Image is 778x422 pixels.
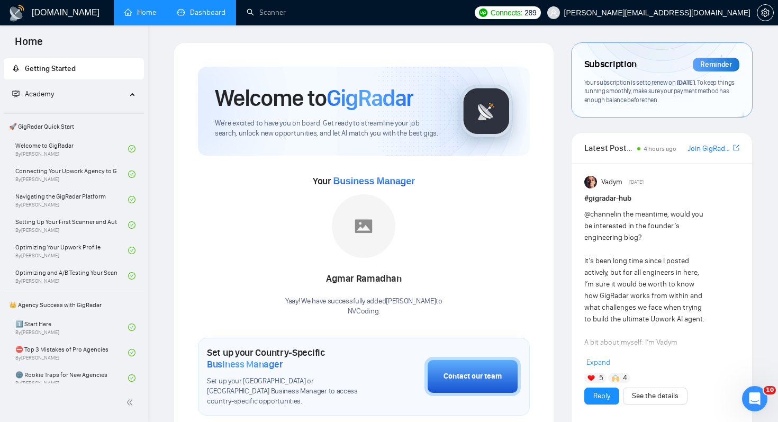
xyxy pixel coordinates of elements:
[6,34,51,56] span: Home
[623,373,627,383] span: 4
[182,337,198,354] button: Send a message…
[128,247,135,254] span: check-circle
[5,116,143,137] span: 🚀 GigRadar Quick Start
[17,214,165,255] div: Звертайся :) Тільки koitechs давно у відписці, тому там навряд чи будуть свіжі дані 😞
[177,8,225,17] a: dashboardDashboard
[733,143,739,152] span: export
[8,270,203,284] div: [DATE]
[25,89,54,98] span: Academy
[128,374,135,382] span: check-circle
[584,56,637,74] span: Subscription
[207,347,372,370] h1: Set up your Country-Specific
[124,8,156,17] a: homeHome
[8,33,203,47] div: [DATE]
[30,6,47,23] img: Profile image for Dima
[128,170,135,178] span: check-circle
[15,137,128,160] a: Welcome to GigRadarBy[PERSON_NAME]
[25,64,76,73] span: Getting Started
[15,163,128,186] a: Connecting Your Upwork Agency to GigRadarBy[PERSON_NAME]
[15,213,128,237] a: Setting Up Your First Scanner and Auto-BidderBy[PERSON_NAME]
[333,176,414,186] span: Business Manager
[215,84,413,112] h1: Welcome to
[17,127,138,137] div: Привіт, зараз буду додавати :)
[16,341,25,349] button: Upload attachment
[47,291,195,353] div: привіт) видаліть будь ласка koitechs arounda [PERSON_NAME]
[7,4,27,24] button: go back
[51,13,127,24] p: Active in the last 15m
[8,208,203,270] div: Dima says…
[584,176,597,188] img: Vadym
[15,239,128,262] a: Optimizing Your Upwork ProfileBy[PERSON_NAME]
[285,307,442,317] p: NVCoding .
[128,272,135,280] span: check-circle
[215,119,443,139] span: We're excited to have you on board. Get ready to streamline your job search, unlock new opportuni...
[332,194,395,258] img: placeholder.png
[687,143,731,155] a: Join GigRadar Slack Community
[8,5,25,22] img: logo
[764,386,776,394] span: 10
[8,176,203,208] div: tm.workcloud@gmail.com says…
[15,264,128,288] a: Optimizing and A/B Testing Your Scanner for Better ResultsBy[PERSON_NAME]
[550,9,557,16] span: user
[12,89,54,98] span: Academy
[757,8,774,17] a: setting
[67,341,76,349] button: Start recording
[8,47,203,120] div: tm.workcloud@gmail.com says…
[207,358,283,370] span: Business Manager
[742,386,767,411] iframe: Intercom live chat
[757,4,774,21] button: setting
[12,90,20,97] span: fund-projection-screen
[524,7,536,19] span: 289
[128,145,135,152] span: check-circle
[247,8,286,17] a: searchScanner
[128,349,135,356] span: check-circle
[584,210,616,219] span: @channel
[629,177,644,187] span: [DATE]
[612,374,619,382] img: 🙌
[160,182,195,193] div: дякушкі!
[584,141,635,155] span: Latest Posts from the GigRadar Community
[584,193,739,204] h1: # gigradar-hub
[584,78,735,104] span: Your subscription is set to renew on . To keep things running smoothly, make sure your payment me...
[8,120,146,143] div: Привіт, зараз буду додавати :)
[125,47,203,112] div: привіт)додайте пліз:koitechsarounda[PERSON_NAME]
[12,65,20,72] span: rocket
[128,324,135,331] span: check-circle
[50,341,59,349] button: Gif picker
[444,371,502,382] div: Contact our team
[460,85,513,138] img: gigradar-logo.png
[15,316,128,339] a: 1️⃣ Start HereBy[PERSON_NAME]
[17,151,55,161] div: Готово ✅
[313,175,415,187] span: Your
[133,53,195,105] div: привіт) додайте пліз: koitechs arounda [PERSON_NAME]
[479,8,487,17] img: upwork-logo.png
[327,84,413,112] span: GigRadar
[599,373,603,383] span: 5
[424,357,521,396] button: Contact our team
[33,341,42,349] button: Emoji picker
[8,145,203,176] div: Dima says…
[151,176,203,199] div: дякушкі!
[623,388,687,405] button: See the details
[207,376,372,407] span: Set up your [GEOGRAPHIC_DATA] or [GEOGRAPHIC_DATA] Business Manager to access country-specific op...
[8,145,64,168] div: Готово ✅
[128,196,135,203] span: check-circle
[15,341,128,364] a: ⛔ Top 3 Mistakes of Pro AgenciesBy[PERSON_NAME]
[733,143,739,153] a: export
[757,8,773,17] span: setting
[166,4,186,24] button: Home
[8,208,174,262] div: Звертайся :)Тільки koitechs давно у відписці, тому там навряд чи будуть свіжі дані 😞
[586,358,610,367] span: Expand
[8,120,203,145] div: Dima says…
[9,319,203,337] textarea: Message…
[128,221,135,229] span: check-circle
[51,5,73,13] h1: Dima
[285,297,442,317] div: Yaay! We have successfully added [PERSON_NAME] to
[186,4,205,23] div: Close
[693,58,739,71] div: Reminder
[584,388,619,405] button: Reply
[601,176,622,188] span: Vadym
[15,366,128,390] a: 🌚 Rookie Traps for New AgenciesBy[PERSON_NAME]
[593,390,610,402] a: Reply
[587,374,595,382] img: ❤️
